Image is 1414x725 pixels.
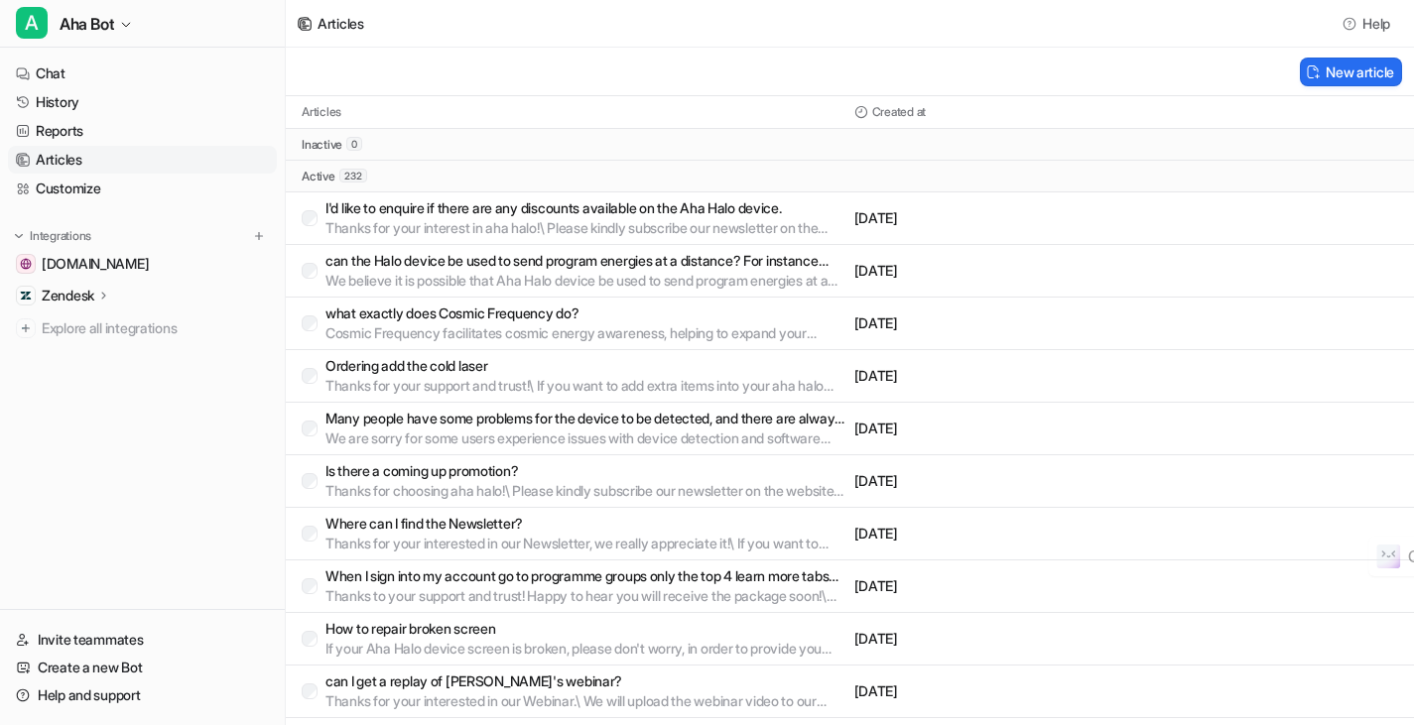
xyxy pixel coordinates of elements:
a: Invite teammates [8,626,277,654]
img: explore all integrations [16,318,36,338]
span: [DOMAIN_NAME] [42,254,149,274]
a: www.ahaharmony.com[DOMAIN_NAME] [8,250,277,278]
img: Zendesk [20,290,32,302]
p: Zendesk [42,286,94,305]
p: [DATE] [854,313,1122,333]
a: Reports [8,117,277,145]
p: Cosmic Frequency facilitates cosmic energy awareness, helping to expand your spiritual perception... [325,323,846,343]
p: [DATE] [854,629,1122,649]
p: [DATE] [854,524,1122,544]
a: History [8,88,277,116]
p: Is there a coming up promotion? [325,461,846,481]
a: Help and support [8,681,277,709]
p: what exactly does Cosmic Frequency do? [325,303,846,323]
p: Thanks for your interested in our Newsletter, we really appreciate it!\ If you want to receive th... [325,534,846,553]
p: Thanks for your support and trust!\ If you want to add extra items into your aha halo order, to h... [325,376,846,396]
a: Explore all integrations [8,314,277,342]
p: Thanks for choosing aha halo!\ Please kindly subscribe our newsletter on the website: <[URL][DOMA... [325,481,846,501]
p: Many people have some problems for the device to be detected, and there are always bugs with the ... [325,409,846,428]
img: menu_add.svg [252,229,266,243]
p: Articles [302,104,341,120]
div: Articles [318,13,364,34]
p: can I get a replay of [PERSON_NAME]'s webinar? [325,671,846,691]
p: inactive [302,137,342,153]
p: Thanks for your interested in our Webinar.\ We will upload the webinar video to our youtube chann... [325,691,846,711]
button: New article [1300,58,1402,86]
p: [DATE] [854,419,1122,438]
button: Integrations [8,226,97,246]
p: [DATE] [854,681,1122,701]
p: We believe it is possible that Aha Halo device be used to send program energies at a distance. Fo... [325,271,846,291]
p: If your Aha Halo device screen is broken, please don't worry, in order to provide you with more t... [325,639,846,659]
p: How to repair broken screen [325,619,846,639]
span: 232 [339,169,367,182]
a: Customize [8,175,277,202]
p: can the Halo device be used to send program energies at a distance? For instance placing the devi... [325,251,846,271]
p: active [302,169,335,184]
a: Create a new Bot [8,654,277,681]
span: 0 [346,137,362,151]
span: A [16,7,48,39]
p: Thanks to your support and trust! Happy to hear you will receive the package soon!\ We are sorry ... [325,586,846,606]
img: www.ahaharmony.com [20,258,32,270]
p: When I sign into my account go to programme groups only the top 4 learn more tabs will open comfo... [325,566,846,586]
p: Integrations [30,228,91,244]
p: We are sorry for some users experience issues with device detection and software bugs when using ... [325,428,846,448]
a: Chat [8,60,277,87]
span: Aha Bot [60,10,114,38]
p: [DATE] [854,261,1122,281]
a: Articles [8,146,277,174]
p: [DATE] [854,366,1122,386]
p: Created at [872,104,927,120]
button: Help [1337,9,1398,38]
p: [DATE] [854,208,1122,228]
span: Explore all integrations [42,312,269,344]
img: expand menu [12,229,26,243]
p: Ordering add the cold laser [325,356,846,376]
p: Where can I find the Newsletter? [325,514,846,534]
p: Thanks for your interest in aha halo!\ Please kindly subscribe our newsletter on the website: <[U... [325,218,846,238]
p: [DATE] [854,576,1122,596]
p: I'd like to enquire if there are any discounts available on the Aha Halo device. [325,198,846,218]
p: [DATE] [854,471,1122,491]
